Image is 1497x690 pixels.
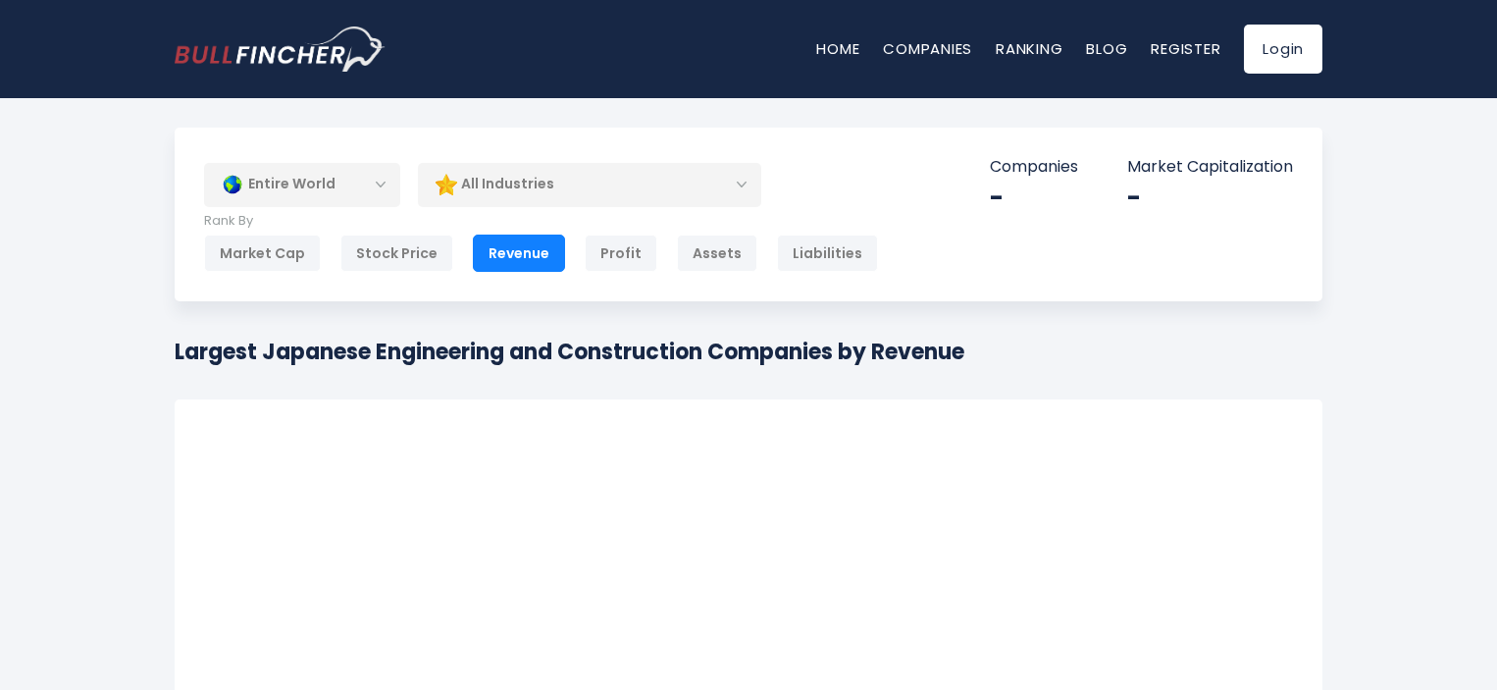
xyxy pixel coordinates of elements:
[175,27,386,72] img: bullfincher logo
[204,213,878,230] p: Rank By
[175,27,386,72] a: Go to homepage
[340,235,453,272] div: Stock Price
[996,38,1062,59] a: Ranking
[473,235,565,272] div: Revenue
[1151,38,1220,59] a: Register
[1127,157,1293,178] p: Market Capitalization
[990,183,1078,213] div: -
[990,157,1078,178] p: Companies
[1127,183,1293,213] div: -
[1086,38,1127,59] a: Blog
[418,162,761,207] div: All Industries
[204,235,321,272] div: Market Cap
[777,235,878,272] div: Liabilities
[204,162,400,207] div: Entire World
[816,38,859,59] a: Home
[175,336,964,368] h1: Largest Japanese Engineering and Construction Companies by Revenue
[883,38,972,59] a: Companies
[1244,25,1322,74] a: Login
[585,235,657,272] div: Profit
[677,235,757,272] div: Assets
